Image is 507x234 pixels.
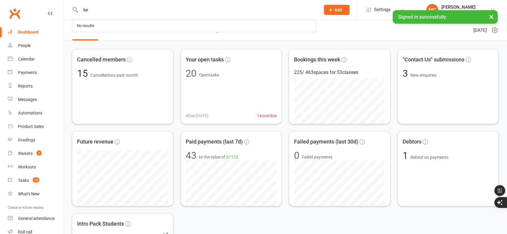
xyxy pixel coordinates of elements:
[426,4,438,16] div: MC
[473,27,487,34] span: [DATE]
[79,6,316,14] input: Search...
[324,5,349,15] button: Add
[486,10,497,23] button: ×
[302,154,332,160] span: Failed payments
[18,216,55,221] div: General attendance
[257,112,277,119] span: 14 overdue
[186,55,224,64] span: Your open tasks
[77,55,126,64] span: Cancelled members
[77,68,90,79] span: 15
[8,79,63,93] a: Reports
[374,3,391,16] span: Settings
[186,138,243,146] span: Paid payments (last 7d)
[18,138,35,142] div: Gradings
[18,111,42,115] div: Automations
[186,112,208,119] span: 4 Due [DATE]
[294,55,340,64] span: Bookings this week
[410,73,436,78] span: New enquiries
[18,57,35,61] div: Calendar
[18,97,37,102] div: Messages
[8,39,63,52] a: People
[199,154,238,160] span: to the value of
[8,147,63,160] a: Waivers 3
[226,155,238,159] span: $1172
[33,177,39,182] span: 20
[18,178,29,183] div: Tasks
[8,66,63,79] a: Payments
[18,84,33,88] div: Reports
[37,150,41,156] span: 3
[77,138,113,146] span: Future revenue
[90,73,138,78] span: Cancellations past month
[8,187,63,201] a: What's New
[294,151,299,160] div: 0
[8,93,63,106] a: Messages
[18,191,40,196] div: What's New
[8,25,63,39] a: Dashboard
[18,151,33,156] div: Waivers
[18,30,39,34] div: Dashboard
[8,120,63,133] a: Product Sales
[7,6,22,21] a: Clubworx
[334,7,342,12] span: Add
[441,4,487,10] div: [PERSON_NAME]
[18,70,37,75] div: Payments
[398,14,447,20] span: Signed in successfully.
[403,138,421,146] span: Debtors
[8,133,63,147] a: Gradings
[8,106,63,120] a: Automations
[186,151,196,160] div: 43
[18,43,31,48] div: People
[75,22,96,30] div: No results
[77,220,124,228] span: Intro Pack Students
[18,124,44,129] div: Product Sales
[403,150,410,161] span: 1
[8,160,63,174] a: Workouts
[18,164,36,169] div: Workouts
[403,68,410,79] span: 3
[294,138,358,146] span: Failed payments (last 30d)
[8,212,63,225] a: General attendance kiosk mode
[294,69,385,76] div: 225 / 463 spaces for 53 classes
[199,73,219,77] span: Open tasks
[410,155,448,160] span: Behind on payments
[403,55,464,64] span: "Contact Us" submissions
[8,174,63,187] a: Tasks 20
[441,10,487,15] div: The Movement Park LLC
[8,52,63,66] a: Calendar
[186,69,196,78] div: 20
